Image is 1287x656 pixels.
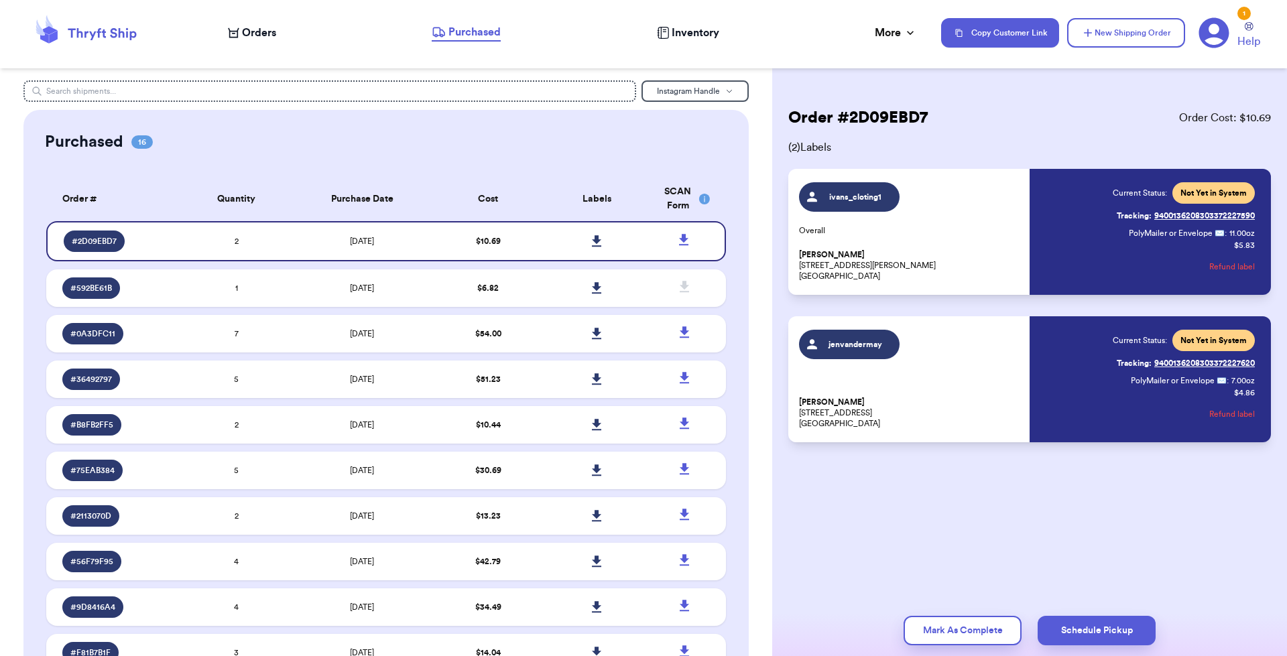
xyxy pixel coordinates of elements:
[234,603,239,611] span: 4
[824,192,887,202] span: ivans_cloting1
[1227,375,1229,386] span: :
[1067,18,1185,48] button: New Shipping Order
[1231,375,1255,386] span: 7.00 oz
[45,131,123,153] h2: Purchased
[1180,188,1247,198] span: Not Yet in System
[70,602,115,612] span: # 9D8416A4
[350,466,374,474] span: [DATE]
[234,557,239,566] span: 4
[475,466,501,474] span: $ 30.69
[941,18,1059,48] button: Copy Customer Link
[350,237,374,245] span: [DATE]
[350,375,374,383] span: [DATE]
[476,421,501,429] span: $ 10.44
[1237,7,1251,20] div: 1
[1038,616,1156,645] button: Schedule Pickup
[1237,22,1260,50] a: Help
[1113,188,1167,198] span: Current Status:
[1131,377,1227,385] span: PolyMailer or Envelope ✉️
[1113,335,1167,346] span: Current Status:
[788,139,1271,155] span: ( 2 ) Labels
[1117,352,1255,374] a: Tracking:9400136208303372227620
[1117,205,1255,226] a: Tracking:9400136208303372227590
[70,465,115,476] span: # 75EAB384
[799,249,1022,281] p: [STREET_ADDRESS][PERSON_NAME] [GEOGRAPHIC_DATA]
[432,24,501,42] a: Purchased
[350,603,374,611] span: [DATE]
[350,284,374,292] span: [DATE]
[448,24,501,40] span: Purchased
[477,284,499,292] span: $ 6.82
[1209,252,1255,281] button: Refund label
[476,512,501,520] span: $ 13.23
[235,421,239,429] span: 2
[824,339,887,350] span: jenvandermay
[475,330,501,338] span: $ 54.00
[1234,387,1255,398] p: $ 4.86
[542,177,651,221] th: Labels
[350,421,374,429] span: [DATE]
[70,556,113,567] span: # 56F79F95
[799,225,1022,236] p: Overall
[657,87,720,95] span: Instagram Handle
[1199,17,1229,48] a: 1
[291,177,434,221] th: Purchase Date
[1129,229,1225,237] span: PolyMailer or Envelope ✉️
[350,512,374,520] span: [DATE]
[182,177,291,221] th: Quantity
[350,330,374,338] span: [DATE]
[234,375,239,383] span: 5
[475,557,501,566] span: $ 42.79
[799,397,1022,429] p: [STREET_ADDRESS] [GEOGRAPHIC_DATA]
[70,283,112,293] span: # 592BE61B
[1117,358,1152,369] span: Tracking:
[70,419,113,430] span: # B8FB2FF5
[1229,228,1255,239] span: 11.00 oz
[234,466,239,474] span: 5
[350,557,374,566] span: [DATE]
[1209,399,1255,429] button: Refund label
[46,177,182,221] th: Order #
[235,330,239,338] span: 7
[788,107,928,129] h2: Order # 2D09EBD7
[1225,228,1227,239] span: :
[875,25,917,41] div: More
[799,397,865,407] span: [PERSON_NAME]
[235,284,238,292] span: 1
[476,237,501,245] span: $ 10.69
[242,25,276,41] span: Orders
[235,237,239,245] span: 2
[235,512,239,520] span: 2
[641,80,749,102] button: Instagram Handle
[476,375,501,383] span: $ 51.23
[70,511,111,521] span: # 2113070D
[904,616,1022,645] button: Mark As Complete
[1180,335,1247,346] span: Not Yet in System
[72,236,117,247] span: # 2D09EBD7
[70,328,115,339] span: # 0A3DFC11
[70,374,112,385] span: # 36492797
[660,185,711,213] div: SCAN Form
[434,177,542,221] th: Cost
[799,250,865,260] span: [PERSON_NAME]
[1179,110,1271,126] span: Order Cost: $ 10.69
[672,25,719,41] span: Inventory
[228,25,276,41] a: Orders
[1117,210,1152,221] span: Tracking:
[1234,240,1255,251] p: $ 5.83
[657,25,719,41] a: Inventory
[131,135,153,149] span: 16
[475,603,501,611] span: $ 34.49
[23,80,637,102] input: Search shipments...
[1237,34,1260,50] span: Help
